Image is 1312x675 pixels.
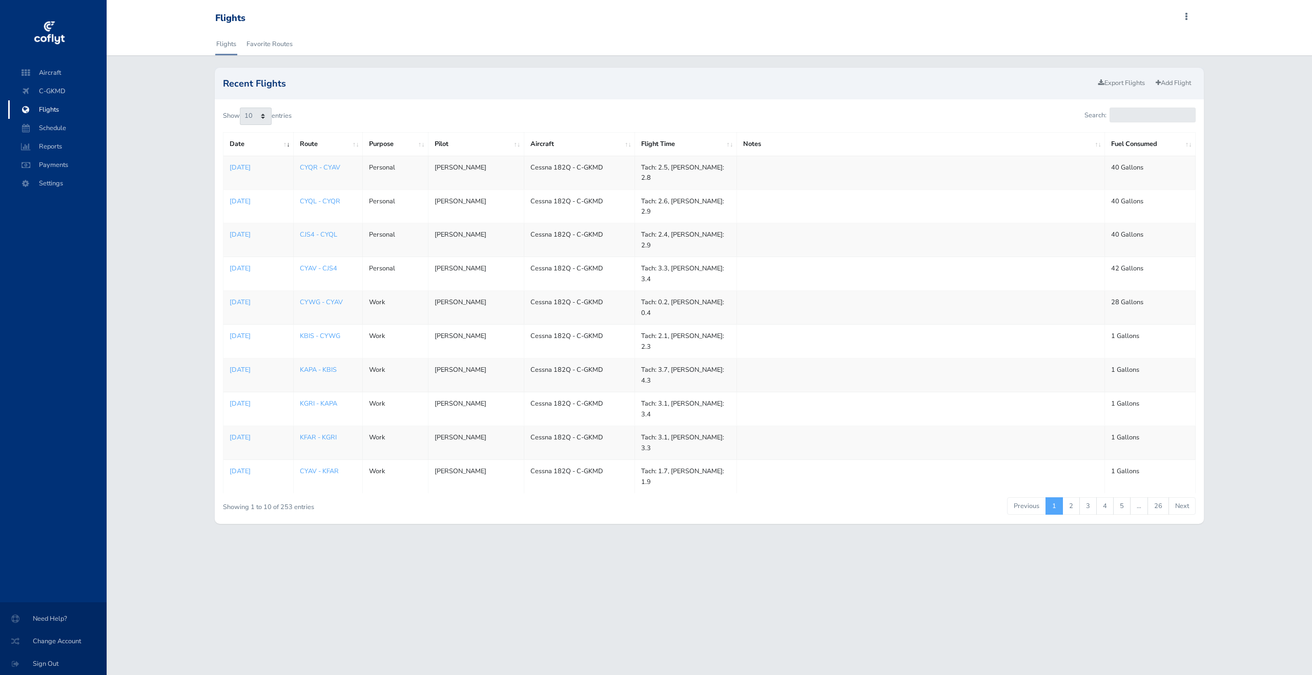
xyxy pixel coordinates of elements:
[1105,133,1196,156] th: Fuel Consumed: activate to sort column ascending
[32,18,66,49] img: coflyt logo
[230,196,287,206] a: [DATE]
[293,133,362,156] th: Route: activate to sort column ascending
[223,79,1094,88] h2: Recent Flights
[1079,497,1097,515] a: 3
[223,133,294,156] th: Date: activate to sort column ascending
[428,156,524,189] td: [PERSON_NAME]
[524,133,635,156] th: Aircraft: activate to sort column ascending
[635,325,737,358] td: Tach: 2.1, [PERSON_NAME]: 2.3
[524,358,635,392] td: Cessna 182Q - C-GKMD
[300,230,337,239] a: CJS4 - CYQL
[300,264,337,273] a: CYAV - CJS4
[635,426,737,460] td: Tach: 3.1, [PERSON_NAME]: 3.3
[215,13,245,24] div: Flights
[12,655,94,673] span: Sign Out
[300,433,337,442] a: KFAR - KGRI
[362,426,428,460] td: Work
[362,325,428,358] td: Work
[1094,76,1150,91] a: Export Flights
[1105,325,1196,358] td: 1 Gallons
[362,460,428,493] td: Work
[230,466,287,476] a: [DATE]
[428,358,524,392] td: [PERSON_NAME]
[1105,189,1196,223] td: 40 Gallons
[524,223,635,257] td: Cessna 182Q - C-GKMD
[428,392,524,426] td: [PERSON_NAME]
[524,189,635,223] td: Cessna 182Q - C-GKMD
[428,325,524,358] td: [PERSON_NAME]
[1105,291,1196,325] td: 28 Gallons
[428,460,524,493] td: [PERSON_NAME]
[1084,108,1196,122] label: Search:
[230,297,287,307] a: [DATE]
[300,365,337,374] a: KAPA - KBIS
[635,460,737,493] td: Tach: 1.7, [PERSON_NAME]: 1.9
[428,133,524,156] th: Pilot: activate to sort column ascending
[18,119,96,137] span: Schedule
[635,223,737,257] td: Tach: 2.4, [PERSON_NAME]: 2.9
[18,174,96,193] span: Settings
[635,133,737,156] th: Flight Time: activate to sort column ascending
[362,133,428,156] th: Purpose: activate to sort column ascending
[12,609,94,628] span: Need Help?
[230,398,287,409] a: [DATE]
[736,133,1105,156] th: Notes: activate to sort column ascending
[300,197,340,206] a: CYQL - CYQR
[428,223,524,257] td: [PERSON_NAME]
[362,189,428,223] td: Personal
[1110,108,1196,122] input: Search:
[635,156,737,189] td: Tach: 2.5, [PERSON_NAME]: 2.8
[1151,76,1196,91] a: Add Flight
[524,257,635,291] td: Cessna 182Q - C-GKMD
[230,432,287,442] a: [DATE]
[245,33,294,55] a: Favorite Routes
[18,64,96,82] span: Aircraft
[230,263,287,273] a: [DATE]
[300,399,337,408] a: KGRI - KAPA
[223,496,621,512] div: Showing 1 to 10 of 253 entries
[300,163,340,172] a: CYQR - CYAV
[362,358,428,392] td: Work
[524,291,635,325] td: Cessna 182Q - C-GKMD
[1105,156,1196,189] td: 40 Gallons
[635,358,737,392] td: Tach: 3.7, [PERSON_NAME]: 4.3
[240,108,272,125] select: Showentries
[18,82,96,100] span: C-GKMD
[300,298,343,307] a: CYWG - CYAV
[362,257,428,291] td: Personal
[524,325,635,358] td: Cessna 182Q - C-GKMD
[1147,497,1169,515] a: 26
[18,156,96,174] span: Payments
[300,331,340,341] a: KBIS - CYWG
[1105,358,1196,392] td: 1 Gallons
[524,426,635,460] td: Cessna 182Q - C-GKMD
[428,257,524,291] td: [PERSON_NAME]
[428,291,524,325] td: [PERSON_NAME]
[230,162,287,173] a: [DATE]
[230,229,287,240] a: [DATE]
[1062,497,1080,515] a: 2
[524,460,635,493] td: Cessna 182Q - C-GKMD
[524,156,635,189] td: Cessna 182Q - C-GKMD
[1113,497,1131,515] a: 5
[230,331,287,341] a: [DATE]
[300,467,339,476] a: CYAV - KFAR
[1105,426,1196,460] td: 1 Gallons
[635,257,737,291] td: Tach: 3.3, [PERSON_NAME]: 3.4
[230,365,287,375] p: [DATE]
[223,108,292,125] label: Show entries
[428,426,524,460] td: [PERSON_NAME]
[12,632,94,650] span: Change Account
[428,189,524,223] td: [PERSON_NAME]
[635,392,737,426] td: Tach: 3.1, [PERSON_NAME]: 3.4
[18,137,96,156] span: Reports
[1168,497,1196,515] a: Next
[1105,460,1196,493] td: 1 Gallons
